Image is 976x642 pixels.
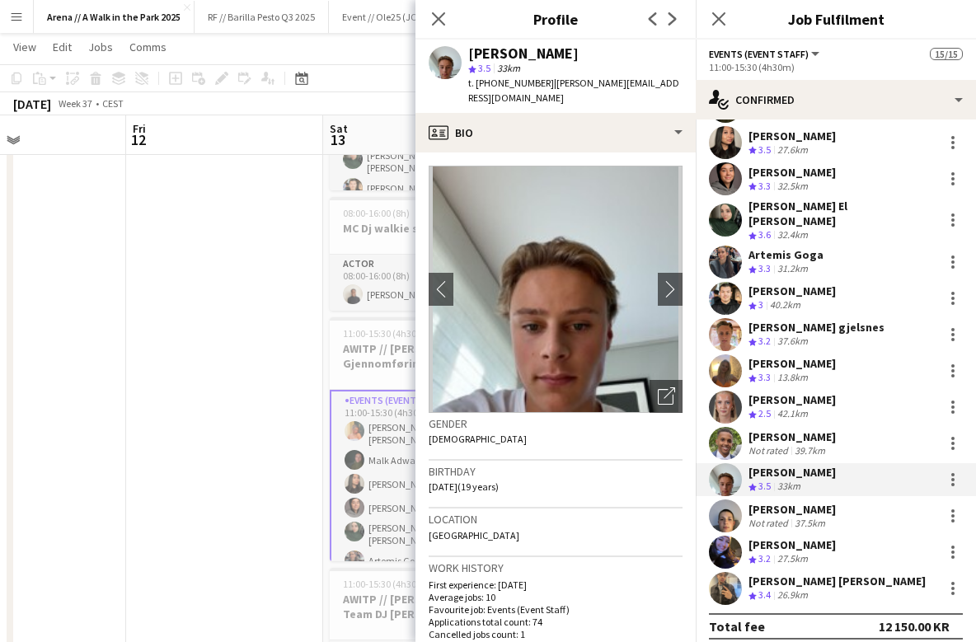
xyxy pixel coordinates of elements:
span: 13 [327,130,348,149]
div: 27.6km [774,143,811,157]
span: [DATE] (19 years) [429,480,499,493]
div: [PERSON_NAME] [748,165,836,180]
h3: Location [429,512,683,527]
span: 11:00-15:30 (4h30m) [343,327,429,340]
button: Events (Event Staff) [709,48,822,60]
span: t. [PHONE_NUMBER] [468,77,554,89]
div: 26.9km [774,588,811,602]
span: 3.3 [758,180,771,192]
span: 33km [494,62,523,74]
div: [PERSON_NAME] [PERSON_NAME] [748,574,926,588]
app-card-role: Actor1/108:00-16:00 (8h)[PERSON_NAME] [330,255,514,311]
span: 3 [758,107,763,119]
h3: AWITP // [PERSON_NAME] // Team DJ [PERSON_NAME] [330,592,514,621]
p: Applications total count: 74 [429,616,683,628]
div: Total fee [709,618,765,635]
span: 3 [758,298,763,311]
div: 13.8km [774,371,811,385]
h3: Gender [429,416,683,431]
span: 3.2 [758,552,771,565]
div: [PERSON_NAME] [748,429,836,444]
div: 42.1km [774,407,811,421]
span: 3.4 [758,588,771,601]
span: Fri [133,121,146,136]
a: Edit [46,36,78,58]
h3: Profile [415,8,696,30]
div: Bio [415,113,696,152]
div: [PERSON_NAME] [748,129,836,143]
span: 3.5 [758,480,771,492]
span: [GEOGRAPHIC_DATA] [429,529,519,541]
div: [PERSON_NAME] [748,465,836,480]
button: Event // Ole25 (JCP) [329,1,439,33]
span: 2.5 [758,407,771,419]
div: [PERSON_NAME] [748,537,836,552]
span: Sat [330,121,348,136]
div: 37.6km [774,335,811,349]
h3: Job Fulfilment [696,8,976,30]
a: View [7,36,43,58]
span: View [13,40,36,54]
span: Comms [129,40,167,54]
button: Arena // A Walk in the Park 2025 [34,1,195,33]
p: Average jobs: 10 [429,591,683,603]
span: 3.5 [478,62,490,74]
div: [PERSON_NAME] [468,46,579,61]
span: 3.5 [758,143,771,156]
div: 37.5km [791,517,828,529]
div: Not rated [748,517,791,529]
span: 3.6 [758,228,771,241]
a: Jobs [82,36,120,58]
h3: MC Dj walkie show [330,221,514,236]
div: 31.2km [774,262,811,276]
div: 33km [774,480,804,494]
span: [DEMOGRAPHIC_DATA] [429,433,527,445]
app-job-card: 11:00-15:30 (4h30m)15/15AWITP // [PERSON_NAME] // Gjennomføring1 RoleEvents (Event Staff)15/1511:... [330,317,514,561]
span: Edit [53,40,72,54]
span: 12 [130,130,146,149]
div: 12 150.00 KR [879,618,950,635]
div: [PERSON_NAME] [748,284,836,298]
span: 11:00-15:30 (4h30m) [343,578,429,590]
span: 3.3 [758,371,771,383]
div: CEST [102,97,124,110]
div: 40.2km [767,298,804,312]
div: 27.5km [774,552,811,566]
div: [PERSON_NAME] El [PERSON_NAME] [748,199,936,228]
span: 3.2 [758,335,771,347]
div: 39.7km [791,444,828,457]
button: RF // Barilla Pesto Q3 2025 [195,1,329,33]
span: 08:00-16:00 (8h) [343,207,410,219]
p: First experience: [DATE] [429,579,683,591]
div: Open photos pop-in [650,380,683,413]
div: Artemis Goga [748,247,823,262]
div: Not rated [748,444,791,457]
div: 32.4km [774,228,811,242]
div: [PERSON_NAME] [748,502,836,517]
app-job-card: 08:00-16:00 (8h)1/1MC Dj walkie show1 RoleActor1/108:00-16:00 (8h)[PERSON_NAME] [330,197,514,311]
a: Comms [123,36,173,58]
span: Events (Event Staff) [709,48,809,60]
span: Week 37 [54,97,96,110]
span: 3.3 [758,262,771,274]
div: 32.5km [774,180,811,194]
div: [PERSON_NAME] [748,392,836,407]
span: 15/15 [930,48,963,60]
h3: AWITP // [PERSON_NAME] // Gjennomføring [330,341,514,371]
span: Jobs [88,40,113,54]
h3: Work history [429,560,683,575]
div: [PERSON_NAME] [748,356,836,371]
p: Favourite job: Events (Event Staff) [429,603,683,616]
h3: Birthday [429,464,683,479]
div: 11:00-15:30 (4h30m) [709,61,963,73]
div: [PERSON_NAME] gjelsnes [748,320,884,335]
div: Confirmed [696,80,976,119]
span: | [PERSON_NAME][EMAIL_ADDRESS][DOMAIN_NAME] [468,77,679,104]
img: Crew avatar or photo [429,166,683,413]
div: [DATE] [13,96,51,112]
p: Cancelled jobs count: 1 [429,628,683,640]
